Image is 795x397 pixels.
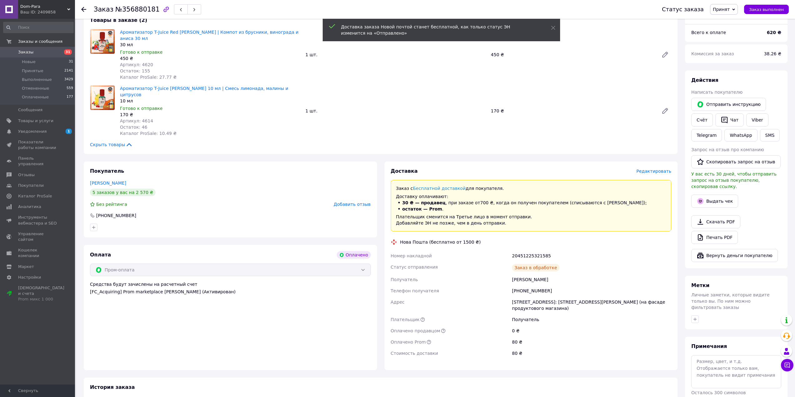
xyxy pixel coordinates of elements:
span: Личные заметки, которые видите только вы. По ним можно фильтровать заказы [691,292,770,310]
button: SMS [760,129,780,141]
span: Оплачено продавцом [391,328,440,333]
span: №356880181 [115,6,160,13]
span: Панель управления [18,156,58,167]
span: Принятые [22,68,43,74]
div: 5 заказов у вас на 2 570 ₴ [90,189,156,196]
button: Чат с покупателем [781,359,793,371]
div: Средства будут зачислены на расчетный счет [90,281,371,295]
span: Принят [713,7,730,12]
span: Остаток: 155 [120,68,150,73]
a: Печать PDF [691,231,738,244]
img: Ароматизатор T-Juice Red Astaire | Компот из брусники, винограда и аниса 30 мл [90,29,115,54]
div: [PERSON_NAME] [511,274,673,285]
a: Ароматизатор T-Juice [PERSON_NAME] 10 мл | Смесь лимонада, малины и цитрусов [120,86,288,97]
span: Написать покупателю [691,90,743,95]
span: Выполненные [22,77,52,82]
span: Покупатель [90,168,124,174]
div: Оплачено [337,251,370,259]
span: Добавить отзыв [334,202,370,207]
button: Вернуть деньги покупателю [691,249,778,262]
div: Ваш ID: 2409858 [20,9,75,15]
div: Prom микс 1 000 [18,296,64,302]
span: Скрыть товары [90,141,133,148]
span: Всего к оплате [691,30,726,35]
span: Запрос на отзыв про компанию [691,147,764,152]
span: Готово к отправке [120,106,163,111]
p: Плательщик сменится на Третье лицо в момент отправки. Добавляйте ЭН не позже, чем в день отправки. [396,214,666,226]
div: Заказ в обработке [512,264,559,271]
input: Поиск [3,22,74,33]
li: . [396,206,666,212]
span: Статус отправления [391,265,438,270]
span: 31 [69,59,73,65]
span: Без рейтинга [96,202,127,207]
span: Комиссия за заказ [691,51,734,56]
span: Аналитика [18,204,41,210]
span: Оплачено Prom [391,340,426,345]
span: Осталось 300 символов [691,390,746,395]
span: [DEMOGRAPHIC_DATA] и счета [18,285,64,302]
span: Адрес [391,300,405,305]
span: Заказ [94,6,113,13]
span: Товары в заказе (2) [90,17,147,23]
div: Доставку оплачивают: [391,180,672,231]
span: Настройки [18,275,41,280]
button: Чат [715,113,744,127]
a: Редактировать [659,105,671,117]
span: 31 [64,49,72,55]
a: Редактировать [659,48,671,61]
span: 3429 [64,77,73,82]
span: 1 [66,129,72,134]
button: Cчёт [691,113,713,127]
span: Управление сайтом [18,231,58,242]
span: Телефон получателя [391,288,439,293]
p: Заказ с для покупателя. [396,185,666,192]
div: 80 ₴ [511,348,673,359]
div: 1 шт. [303,50,489,59]
div: 20451225321585 [511,250,673,261]
a: Telegram [691,129,722,141]
span: Заказ выполнен [749,7,784,12]
a: Бесплатной доставкой [413,186,466,191]
span: Кошелек компании [18,247,58,259]
div: 30 мл [120,42,301,48]
span: Каталог ProSale: 27.77 ₴ [120,75,176,80]
button: Скопировать запрос на отзыв [691,155,781,168]
span: Получатель [391,277,418,282]
b: 620 ₴ [767,30,781,35]
span: Каталог ProSale [18,193,52,199]
span: Новые [22,59,36,65]
div: Вернуться назад [81,6,86,12]
span: Заказы и сообщения [18,39,62,44]
span: Оплаченные [22,94,49,100]
span: 38.26 ₴ [764,51,781,56]
button: Выдать чек [691,195,738,208]
div: Нова Пошта (бесплатно от 1500 ₴) [399,239,482,245]
span: Метки [691,282,709,288]
div: [FC_Acquiring] Prom marketplace [PERSON_NAME] (Активирован) [90,289,371,295]
span: Заказы [18,49,33,55]
img: Ароматизатор T-Juice Green Kelly 10 мл | Смесь лимонада, малины и цитрусов [90,86,115,110]
div: 450 ₴ [120,55,301,62]
span: Товары и услуги [18,118,53,124]
li: , при заказе от 700 ₴ , когда он получен покупателем (списываются с [PERSON_NAME]); [396,200,666,206]
span: У вас есть 30 дней, чтобы отправить запрос на отзыв покупателю, скопировав ссылку. [691,171,777,189]
span: Артикул: 4614 [120,118,153,123]
div: 80 ₴ [511,336,673,348]
span: Готово к отправке [120,50,163,55]
span: Маркет [18,264,34,270]
div: 450 ₴ [488,50,656,59]
button: Заказ выполнен [744,5,789,14]
b: остаток — Prom [402,206,442,211]
div: 1 шт. [303,107,489,115]
span: Стоимость доставки [391,351,438,356]
span: Примечания [691,343,727,349]
span: Доставка [391,168,418,174]
span: Сообщения [18,107,42,113]
a: WhatsApp [724,129,757,141]
span: 559 [67,86,73,91]
a: Скачать PDF [691,215,740,228]
span: Оплата [90,252,111,258]
span: 2141 [64,68,73,74]
span: Покупатели [18,183,44,188]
